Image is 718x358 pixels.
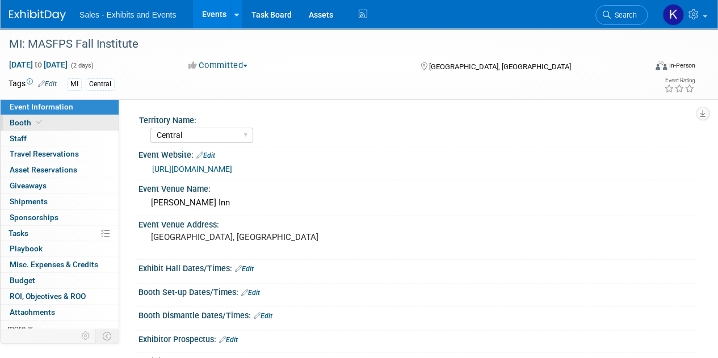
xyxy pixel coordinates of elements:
span: Sponsorships [10,213,58,222]
a: Edit [235,265,254,273]
div: In-Person [669,61,695,70]
span: Playbook [10,244,43,253]
a: Attachments [1,305,119,320]
span: [GEOGRAPHIC_DATA], [GEOGRAPHIC_DATA] [429,62,570,71]
i: Booth reservation complete [36,119,42,125]
img: Kara Haven [662,4,684,26]
div: Event Venue Name: [138,180,695,195]
img: ExhibitDay [9,10,66,21]
div: MI: MASFPS Fall Institute [5,34,637,54]
span: Event Information [10,102,73,111]
div: Event Rating [664,78,695,83]
a: Misc. Expenses & Credits [1,257,119,272]
a: Tasks [1,226,119,241]
pre: [GEOGRAPHIC_DATA], [GEOGRAPHIC_DATA] [151,232,358,242]
span: Booth [10,118,44,127]
a: Event Information [1,99,119,115]
td: Tags [9,78,57,91]
span: Sales - Exhibits and Events [79,10,176,19]
span: Tasks [9,229,28,238]
a: Budget [1,273,119,288]
a: Search [595,5,648,25]
span: Shipments [10,197,48,206]
div: Event Format [595,59,695,76]
img: Format-Inperson.png [656,61,667,70]
a: Staff [1,131,119,146]
a: ROI, Objectives & ROO [1,289,119,304]
a: Asset Reservations [1,162,119,178]
span: Asset Reservations [10,165,77,174]
div: Central [86,78,115,90]
span: Staff [10,134,27,143]
a: Edit [196,151,215,159]
a: more [1,321,119,336]
div: Exhibit Hall Dates/Times: [138,260,695,275]
a: Booth [1,115,119,130]
a: Edit [254,312,272,320]
a: Edit [219,336,238,344]
a: Playbook [1,241,119,256]
div: Event Venue Address: [138,216,695,230]
span: Budget [10,276,35,285]
a: Shipments [1,194,119,209]
span: [DATE] [DATE] [9,60,68,70]
div: MI [67,78,82,90]
a: Travel Reservations [1,146,119,162]
div: Exhibitor Prospectus: [138,331,695,346]
a: [URL][DOMAIN_NAME] [152,165,232,174]
a: Giveaways [1,178,119,193]
button: Committed [184,60,252,71]
span: Attachments [10,308,55,317]
span: Search [611,11,637,19]
span: Travel Reservations [10,149,79,158]
div: [PERSON_NAME] Inn [147,194,687,212]
span: to [33,60,44,69]
td: Personalize Event Tab Strip [76,328,96,343]
div: Event Website: [138,146,695,161]
td: Toggle Event Tabs [96,328,119,343]
a: Edit [38,80,57,88]
span: Misc. Expenses & Credits [10,260,98,269]
span: Giveaways [10,181,47,190]
span: ROI, Objectives & ROO [10,292,86,301]
div: Booth Dismantle Dates/Times: [138,307,695,322]
a: Sponsorships [1,210,119,225]
span: more [7,323,26,332]
a: Edit [241,289,260,297]
div: Booth Set-up Dates/Times: [138,284,695,298]
div: Territory Name: [139,112,690,126]
span: (2 days) [70,62,94,69]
